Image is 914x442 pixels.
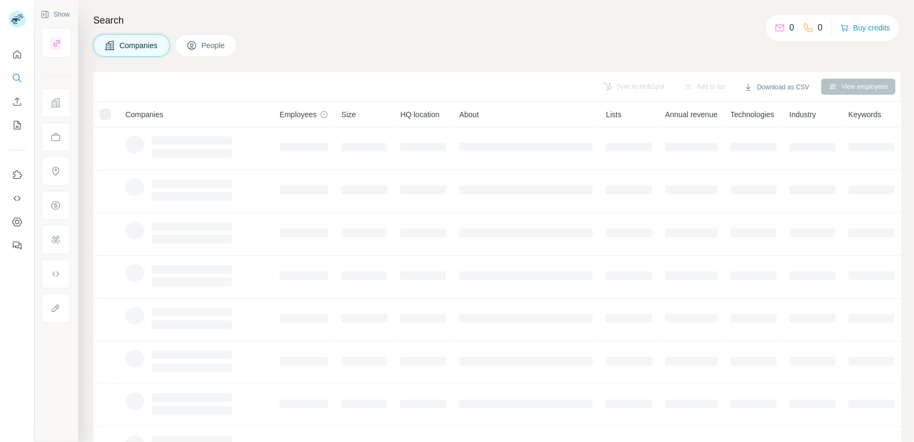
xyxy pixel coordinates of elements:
button: Show [33,6,77,22]
p: 0 [790,21,795,34]
button: Use Surfe API [9,189,26,208]
button: Download as CSV [737,79,816,95]
button: My lists [9,116,26,135]
span: Industry [790,109,816,120]
span: Keywords [849,109,881,120]
button: Quick start [9,45,26,64]
button: Dashboard [9,212,26,232]
h4: Search [93,13,901,28]
span: HQ location [400,109,439,120]
button: Search [9,68,26,88]
span: About [459,109,479,120]
span: Employees [280,109,317,120]
p: 0 [818,21,823,34]
span: People [201,40,226,51]
button: Enrich CSV [9,92,26,111]
span: Technologies [731,109,775,120]
img: Avatar [9,11,26,28]
span: Size [341,109,356,120]
span: Annual revenue [665,109,718,120]
button: Buy credits [841,20,890,35]
span: Companies [119,40,159,51]
button: Feedback [9,236,26,255]
span: Lists [606,109,621,120]
span: Companies [125,109,163,120]
button: Use Surfe on LinkedIn [9,165,26,185]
